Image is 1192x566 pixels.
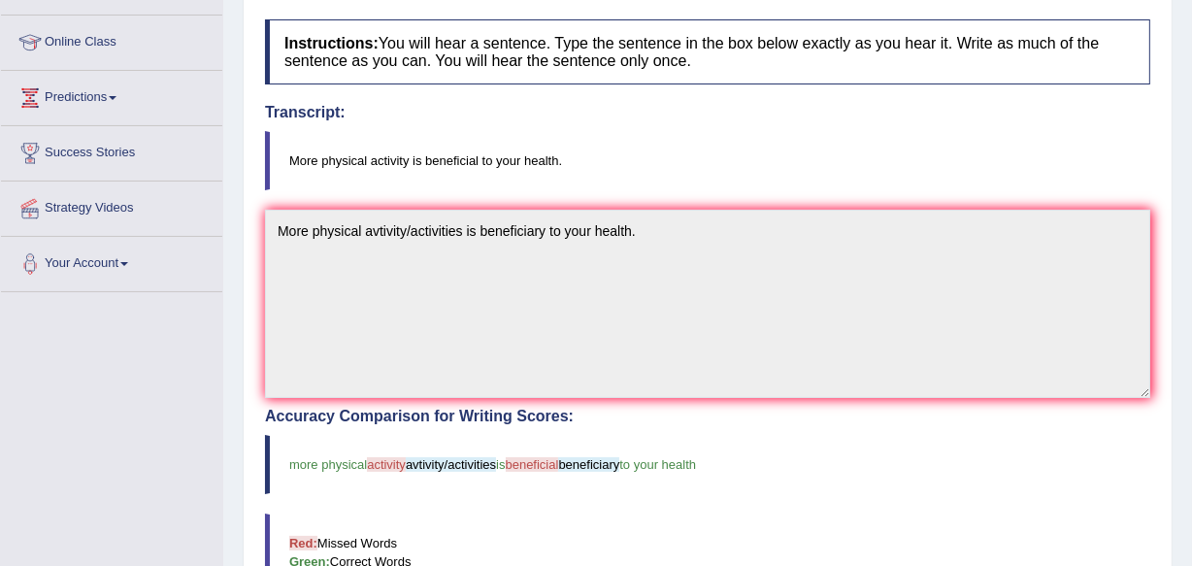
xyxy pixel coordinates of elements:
b: Red: [289,536,317,550]
span: is [496,457,505,472]
span: avtivity/activities [406,457,496,472]
blockquote: More physical activity is beneficial to your health. [265,131,1150,190]
span: to your health [619,457,696,472]
a: Success Stories [1,126,222,175]
a: Predictions [1,71,222,119]
span: activity [367,457,406,472]
a: Your Account [1,237,222,285]
a: Strategy Videos [1,182,222,230]
b: Instructions: [284,35,379,51]
span: more physical [289,457,367,472]
span: beneficial [506,457,559,472]
a: Online Class [1,16,222,64]
h4: You will hear a sentence. Type the sentence in the box below exactly as you hear it. Write as muc... [265,19,1150,84]
h4: Transcript: [265,104,1150,121]
span: beneficiary [558,457,619,472]
h4: Accuracy Comparison for Writing Scores: [265,408,1150,425]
